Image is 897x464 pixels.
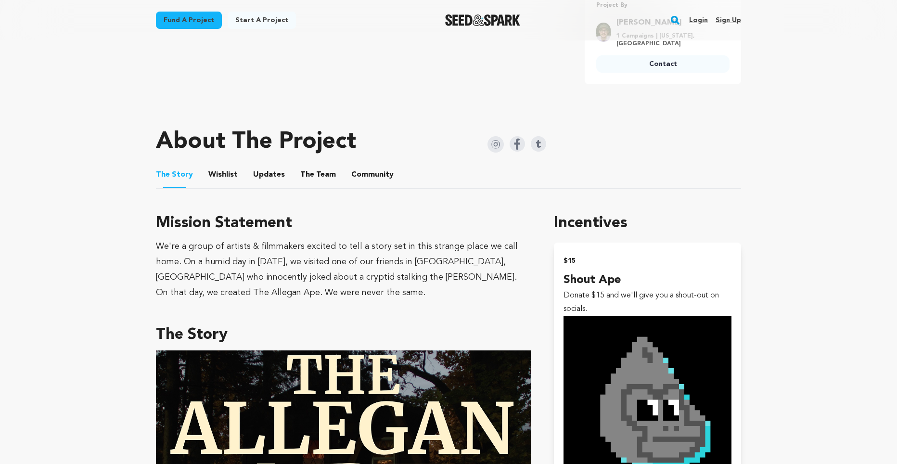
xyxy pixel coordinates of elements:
[554,212,741,235] h1: Incentives
[208,169,238,180] span: Wishlist
[300,169,336,180] span: Team
[596,55,730,73] a: Contact
[564,254,731,268] h2: $15
[531,136,546,152] img: Seed&Spark Tumblr Icon
[689,13,708,28] a: Login
[300,169,314,180] span: The
[156,12,222,29] a: Fund a project
[156,169,193,180] span: Story
[445,14,521,26] img: Seed&Spark Logo Dark Mode
[487,136,504,153] img: Seed&Spark Instagram Icon
[351,169,394,180] span: Community
[156,323,531,347] h3: The Story
[156,212,531,235] h3: Mission Statement
[716,13,741,28] a: Sign up
[445,14,521,26] a: Seed&Spark Homepage
[253,169,285,180] span: Updates
[510,136,525,152] img: Seed&Spark Facebook Icon
[228,12,296,29] a: Start a project
[564,271,731,289] h4: Shout Ape
[156,169,170,180] span: The
[156,130,356,154] h1: About The Project
[564,292,719,313] span: Donate $15 and we'll give you a shout-out on socials.
[156,239,531,300] div: We're a group of artists & filmmakers excited to tell a story set in this strange place we call h...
